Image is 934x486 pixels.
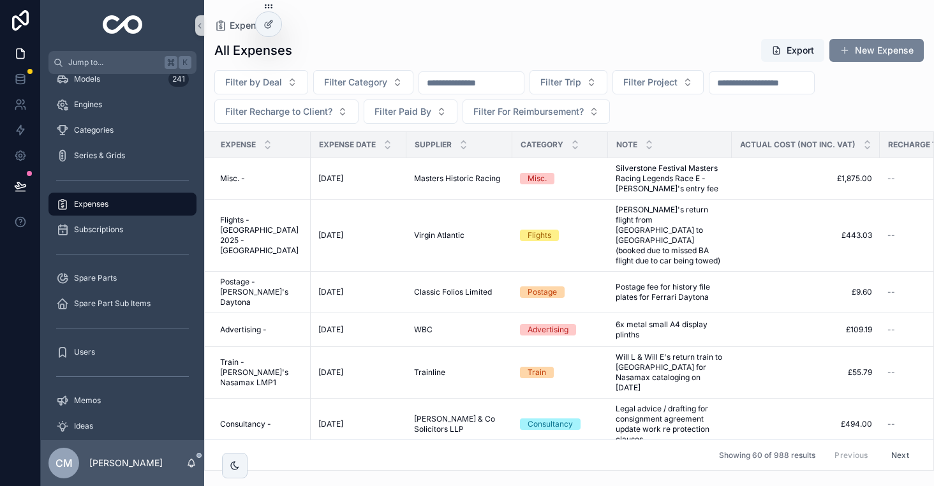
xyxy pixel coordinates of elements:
[616,140,637,150] span: Note
[220,357,303,388] a: Train - [PERSON_NAME]'s Nasamax LMP1
[74,151,125,161] span: Series & Grids
[616,320,724,340] span: 6x metal small A4 display plinths
[318,419,343,429] span: [DATE]
[214,19,271,32] a: Expenses
[540,76,581,89] span: Filter Trip
[739,325,872,335] a: £109.19
[68,57,159,68] span: Jump to...
[220,325,303,335] a: Advertising -
[48,267,196,290] a: Spare Parts
[520,367,600,378] a: Train
[225,105,332,118] span: Filter Recharge to Client?
[220,173,245,184] span: Misc. -
[89,457,163,469] p: [PERSON_NAME]
[616,404,724,445] a: Legal advice / drafting for consignment agreement update work re protection clauses
[887,173,895,184] span: --
[220,173,303,184] a: Misc. -
[520,324,600,335] a: Advertising
[616,205,724,266] a: [PERSON_NAME]'s return flight from [GEOGRAPHIC_DATA] to [GEOGRAPHIC_DATA] (booked due to missed B...
[41,74,204,440] div: scrollable content
[528,367,546,378] div: Train
[324,76,387,89] span: Filter Category
[414,287,492,297] span: Classic Folios Limited
[463,99,610,124] button: Select Button
[220,277,303,307] a: Postage - [PERSON_NAME]'s Daytona
[318,230,343,240] span: [DATE]
[318,419,399,429] a: [DATE]
[520,230,600,241] a: Flights
[739,173,872,184] a: £1,875.00
[74,347,95,357] span: Users
[180,57,190,68] span: K
[414,414,505,434] a: [PERSON_NAME] & Co Solicitors LLP
[48,119,196,142] a: Categories
[415,140,452,150] span: Supplier
[214,41,292,59] h1: All Expenses
[214,70,308,94] button: Select Button
[829,39,924,62] a: New Expense
[739,367,872,378] span: £55.79
[74,395,101,406] span: Memos
[74,273,117,283] span: Spare Parts
[318,325,399,335] a: [DATE]
[528,173,547,184] div: Misc.
[520,286,600,298] a: Postage
[530,70,607,94] button: Select Button
[318,230,399,240] a: [DATE]
[520,173,600,184] a: Misc.
[48,292,196,315] a: Spare Part Sub Items
[414,367,505,378] a: Trainline
[74,199,108,209] span: Expenses
[318,287,399,297] a: [DATE]
[318,325,343,335] span: [DATE]
[612,70,704,94] button: Select Button
[616,352,724,393] a: Will L & Will E's return train to [GEOGRAPHIC_DATA] for Nasamax cataloging on [DATE]
[528,230,551,241] div: Flights
[740,140,856,150] span: Actual Cost (not inc. VAT)
[414,230,464,240] span: Virgin Atlantic
[882,445,918,465] button: Next
[56,455,73,471] span: CM
[168,71,189,87] div: 241
[318,287,343,297] span: [DATE]
[225,76,282,89] span: Filter by Deal
[221,140,256,150] span: Expense
[48,51,196,74] button: Jump to...K
[739,419,872,429] a: £494.00
[528,418,573,430] div: Consultancy
[48,68,196,91] a: Models241
[719,450,815,460] span: Showing 60 of 988 results
[74,298,151,309] span: Spare Part Sub Items
[616,163,724,194] a: Silverstone Festival Masters Racing Legends Race E - [PERSON_NAME]'s entry fee
[313,70,413,94] button: Select Button
[414,287,505,297] a: Classic Folios Limited
[739,230,872,240] span: £443.03
[520,418,600,430] a: Consultancy
[761,39,824,62] button: Export
[521,140,563,150] span: Category
[74,74,100,84] span: Models
[48,218,196,241] a: Subscriptions
[220,215,303,256] a: Flights - [GEOGRAPHIC_DATA] 2025 - [GEOGRAPHIC_DATA]
[374,105,431,118] span: Filter Paid By
[74,421,93,431] span: Ideas
[887,419,895,429] span: --
[623,76,678,89] span: Filter Project
[74,99,102,110] span: Engines
[739,287,872,297] a: £9.60
[414,325,505,335] a: WBC
[230,19,271,32] span: Expenses
[414,173,505,184] a: Masters Historic Racing
[616,282,724,302] a: Postage fee for history file plates for Ferrari Daytona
